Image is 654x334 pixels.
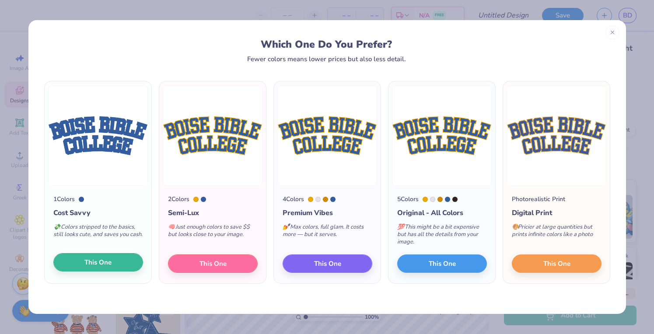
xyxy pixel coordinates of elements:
span: 💯 [397,223,404,231]
div: 124 C [308,197,313,202]
div: 4 Colors [283,195,304,204]
div: Original - All Colors [397,208,487,218]
span: This One [199,259,226,269]
div: 5 Colors [397,195,419,204]
img: 1 color option [48,86,148,186]
div: Which One Do You Prefer? [52,38,601,50]
div: 131 C [437,197,443,202]
div: Digital Print [512,208,602,218]
div: Fewer colors means lower prices but also less detail. [247,56,406,63]
div: This might be a bit expensive but has all the details from your image. [397,218,487,254]
span: 💸 [53,223,60,231]
div: 124 C [423,197,428,202]
div: Photorealistic Print [512,195,565,204]
button: This One [168,254,258,273]
div: Pricier at large quantities but prints infinite colors like a photo [512,218,602,247]
div: 131 C [323,197,328,202]
div: Black 4 C [452,197,458,202]
span: This One [543,259,570,269]
div: 663 C [315,197,321,202]
img: Photorealistic preview [507,86,606,186]
button: This One [283,254,372,273]
div: 7684 C [330,197,336,202]
div: 124 C [193,197,199,202]
button: This One [397,254,487,273]
div: 2 Colors [168,195,189,204]
div: Colors stripped to the basics, still looks cute, and saves you cash. [53,218,143,247]
div: 7684 C [201,197,206,202]
div: Just enough colors to save $$ but looks close to your image. [168,218,258,247]
div: Max colors, full glam. It costs more — but it serves. [283,218,372,247]
div: 7684 C [79,197,84,202]
span: 🧠 [168,223,175,231]
img: 5 color option [392,86,492,186]
span: 💅 [283,223,290,231]
button: This One [53,253,143,271]
div: 7684 C [445,197,450,202]
div: Premium Vibes [283,208,372,218]
img: 4 color option [277,86,377,186]
img: 2 color option [163,86,262,186]
span: This One [428,259,455,269]
span: This One [84,257,112,268]
div: Cost Savvy [53,208,143,218]
span: This One [314,259,341,269]
div: Semi-Lux [168,208,258,218]
div: 1 Colors [53,195,75,204]
span: 🎨 [512,223,519,231]
button: This One [512,254,602,273]
div: 663 C [430,197,435,202]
